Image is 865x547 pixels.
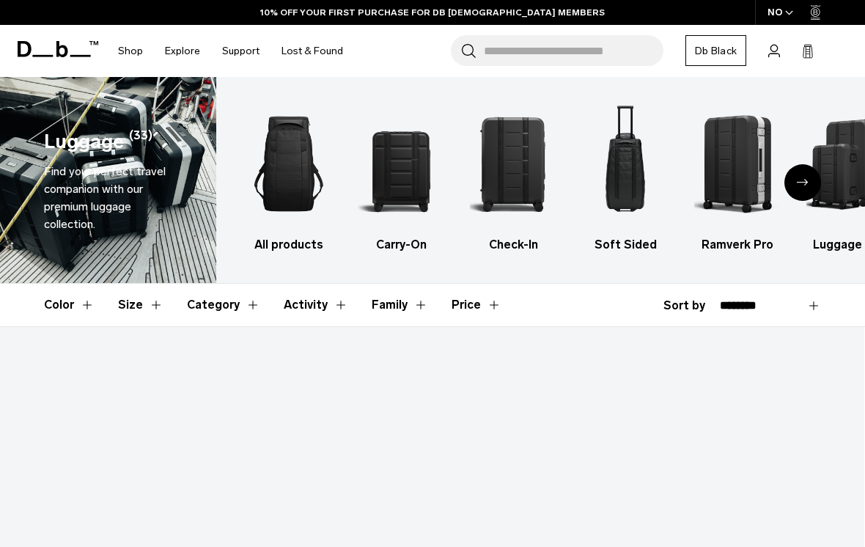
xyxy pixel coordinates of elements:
button: Toggle Filter [187,284,260,326]
a: Db Ramverk Pro [694,99,781,254]
h3: Soft Sided [582,236,669,254]
a: Support [222,25,259,77]
li: 3 / 6 [470,99,556,254]
a: Db All products [246,99,332,254]
span: Find your perfect travel companion with our premium luggage collection. [44,164,166,231]
a: Db Black [685,35,746,66]
nav: Main Navigation [107,25,354,77]
h3: Check-In [470,236,556,254]
img: Db [694,99,781,229]
a: Db Check-In [470,99,556,254]
img: Db [582,99,669,229]
a: Db Carry-On [358,99,444,254]
span: (33) [129,127,152,157]
li: 2 / 6 [358,99,444,254]
img: Db [358,99,444,229]
h1: Luggage [44,127,124,157]
li: 1 / 6 [246,99,332,254]
h3: Carry-On [358,236,444,254]
a: Shop [118,25,143,77]
button: Toggle Price [452,284,501,326]
img: Db [246,99,332,229]
button: Toggle Filter [372,284,428,326]
button: Toggle Filter [284,284,348,326]
button: Toggle Filter [44,284,95,326]
li: 5 / 6 [694,99,781,254]
li: 4 / 6 [582,99,669,254]
a: Db Soft Sided [582,99,669,254]
img: Db [470,99,556,229]
h3: Ramverk Pro [694,236,781,254]
a: Lost & Found [281,25,343,77]
div: Next slide [784,164,821,201]
button: Toggle Filter [118,284,163,326]
a: Explore [165,25,200,77]
a: 10% OFF YOUR FIRST PURCHASE FOR DB [DEMOGRAPHIC_DATA] MEMBERS [260,6,605,19]
h3: All products [246,236,332,254]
